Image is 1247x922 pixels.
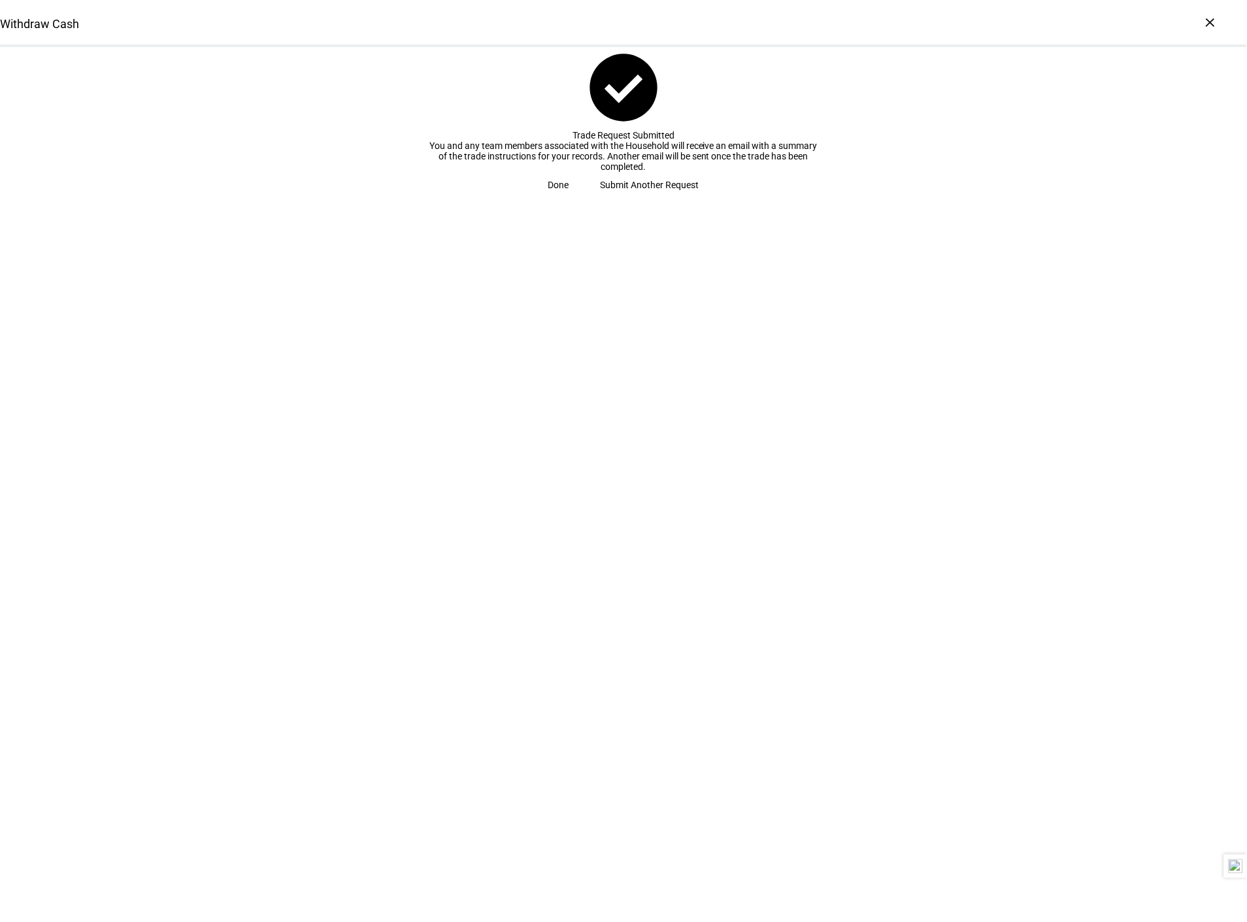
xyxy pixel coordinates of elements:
span: Submit Another Request [601,172,699,198]
span: Done [548,172,569,198]
mat-icon: check_circle [583,47,664,128]
div: Trade Request Submitted [427,130,820,140]
button: Done [533,172,585,198]
div: You and any team members associated with the Household will receive an email with a summary of th... [427,140,820,172]
button: Submit Another Request [585,172,715,198]
div: × [1200,12,1221,33]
